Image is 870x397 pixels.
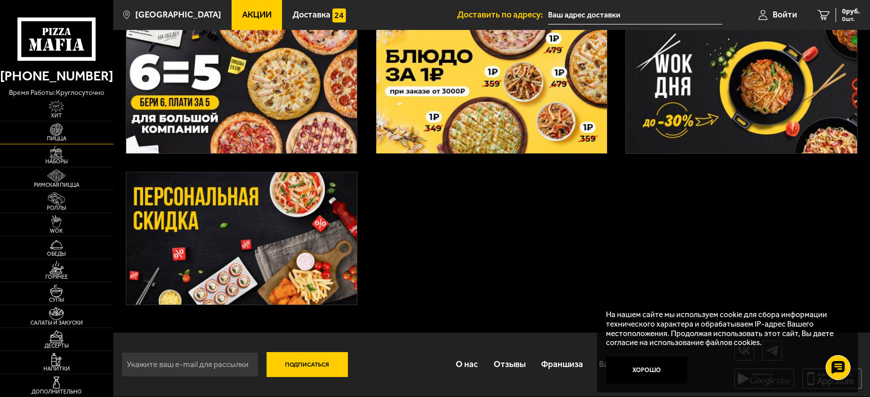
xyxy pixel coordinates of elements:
a: Франшиза [533,350,590,379]
p: На нашем сайте мы используем cookie для сбора информации технического характера и обрабатываем IP... [606,310,843,348]
span: Доставка [292,10,330,19]
input: Укажите ваш e-mail для рассылки [121,352,259,377]
span: 0 руб. [842,8,860,15]
span: Акции [242,10,272,19]
a: Отзывы [486,350,533,379]
span: [GEOGRAPHIC_DATA] [135,10,221,19]
a: О нас [448,350,486,379]
button: Хорошо [606,357,687,384]
span: Войти [773,10,797,19]
button: Подписаться [267,352,348,377]
span: Доставить по адресу: [457,10,548,19]
span: 0 шт. [842,16,860,22]
input: Ваш адрес доставки [548,6,722,24]
a: Вакансии [591,350,644,379]
img: 15daf4d41897b9f0e9f617042186c801.svg [332,8,346,22]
